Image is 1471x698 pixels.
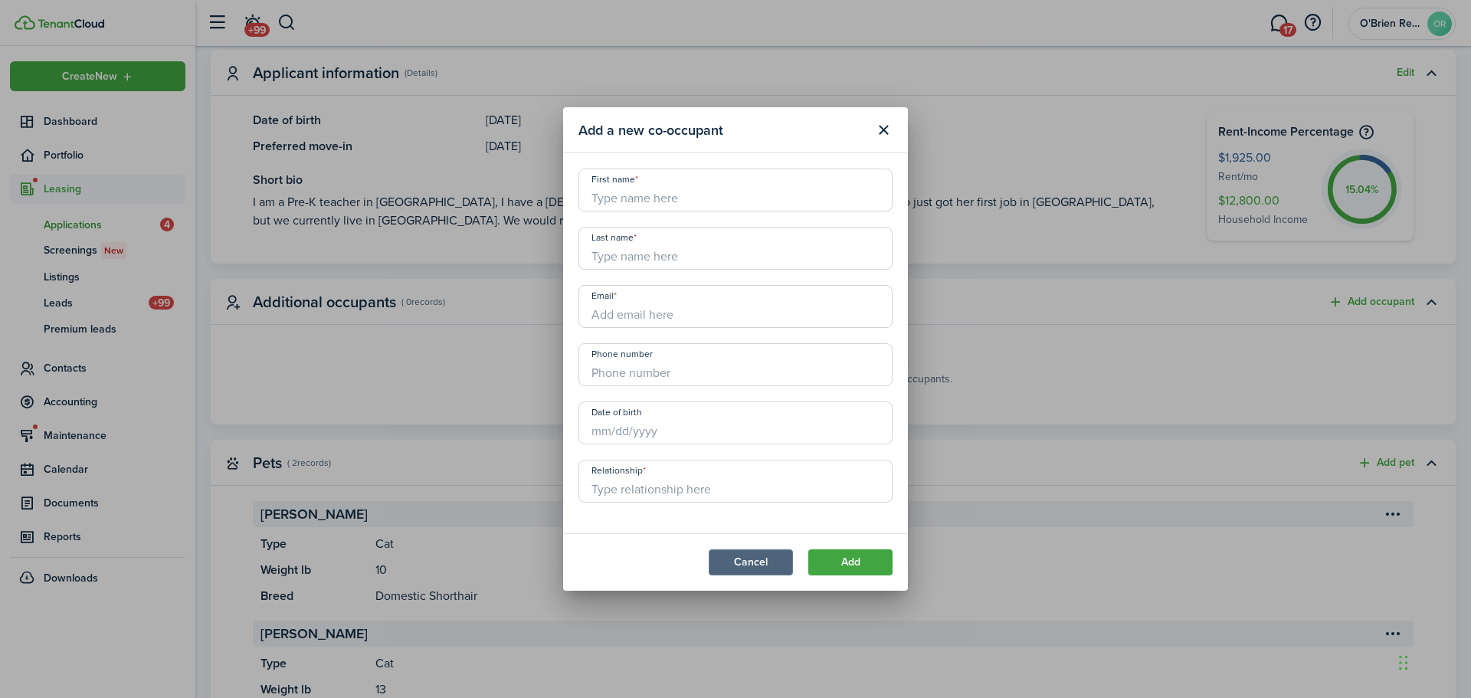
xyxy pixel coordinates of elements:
input: Type name here [578,169,893,211]
button: Cancel [709,549,793,575]
input: Add email here [578,285,893,328]
input: Phone number [578,343,893,386]
div: Drag [1399,640,1408,686]
modal-title: Add a new co-occupant [578,115,867,145]
input: Type name here [578,227,893,270]
input: Type relationship here [578,460,893,503]
button: Add [808,549,893,575]
input: mm/dd/yyyy [578,401,893,444]
button: Close modal [870,117,896,143]
iframe: Chat Widget [1394,624,1471,698]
